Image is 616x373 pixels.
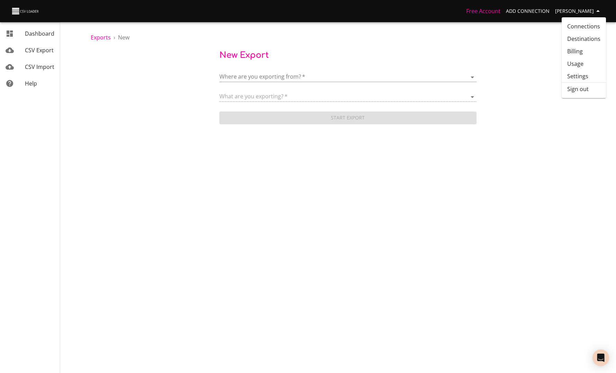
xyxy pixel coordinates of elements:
a: Add Connection [503,5,552,18]
div: Open Intercom Messenger [592,349,609,366]
span: New [118,34,129,41]
span: CSV Export [25,46,54,54]
a: Free Account [466,7,500,15]
a: Destinations [562,33,606,45]
span: [PERSON_NAME] [555,7,602,16]
a: Billing [562,45,606,57]
a: Exports [91,34,111,41]
a: Connections [562,20,606,33]
span: Add Connection [506,7,550,16]
a: Usage [562,57,606,70]
img: CSV Loader [11,6,40,16]
li: Sign out [562,83,606,95]
button: [PERSON_NAME] [552,5,605,18]
li: › [114,33,115,42]
span: Dashboard [25,30,54,37]
a: Settings [562,70,606,82]
span: CSV Import [25,63,54,71]
span: Help [25,80,37,87]
span: New Export [219,51,269,60]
